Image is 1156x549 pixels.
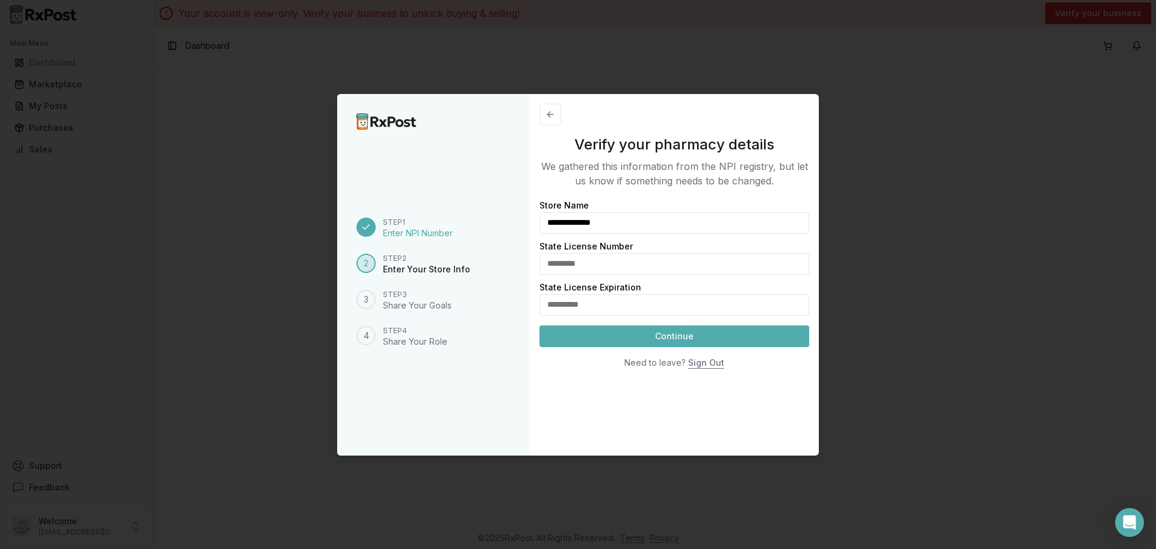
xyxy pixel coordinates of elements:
label: State License Number [539,241,633,251]
div: Enter NPI Number [383,227,453,239]
img: RxPost Logo [356,113,417,130]
span: 3 [364,293,368,306]
button: Sign Out [688,352,724,374]
div: Enter Your Store Info [383,263,470,275]
div: Step 1 [383,218,453,227]
div: Need to leave? [624,357,686,369]
div: Share Your Role [383,336,447,348]
p: We gathered this information from the NPI registry, but let us know if something needs to be chan... [539,159,809,188]
span: 2 [364,257,368,269]
h3: Verify your pharmacy details [539,135,809,154]
div: Step 2 [383,254,470,263]
div: Step 3 [383,290,452,300]
button: Continue [539,325,809,347]
label: Store Name [539,200,589,210]
span: 4 [364,330,369,342]
label: State License Expiration [539,282,641,292]
div: Step 4 [383,326,447,336]
div: Share Your Goals [383,300,452,312]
